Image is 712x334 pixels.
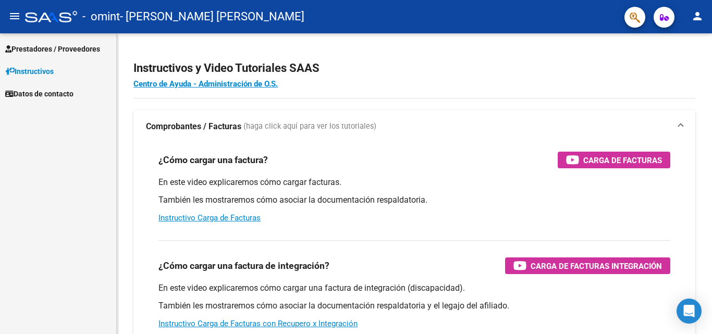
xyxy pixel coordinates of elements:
p: También les mostraremos cómo asociar la documentación respaldatoria. [158,194,670,206]
span: Instructivos [5,66,54,77]
span: (haga click aquí para ver los tutoriales) [243,121,376,132]
span: - omint [82,5,120,28]
p: En este video explicaremos cómo cargar facturas. [158,177,670,188]
p: En este video explicaremos cómo cargar una factura de integración (discapacidad). [158,282,670,294]
span: - [PERSON_NAME] [PERSON_NAME] [120,5,304,28]
span: Prestadores / Proveedores [5,43,100,55]
button: Carga de Facturas [558,152,670,168]
h3: ¿Cómo cargar una factura de integración? [158,258,329,273]
h3: ¿Cómo cargar una factura? [158,153,268,167]
span: Carga de Facturas Integración [531,259,662,273]
mat-expansion-panel-header: Comprobantes / Facturas (haga click aquí para ver los tutoriales) [133,110,695,143]
span: Carga de Facturas [583,154,662,167]
strong: Comprobantes / Facturas [146,121,241,132]
a: Instructivo Carga de Facturas [158,213,261,222]
mat-icon: menu [8,10,21,22]
mat-icon: person [691,10,704,22]
div: Open Intercom Messenger [677,299,702,324]
span: Datos de contacto [5,88,73,100]
a: Instructivo Carga de Facturas con Recupero x Integración [158,319,358,328]
p: También les mostraremos cómo asociar la documentación respaldatoria y el legajo del afiliado. [158,300,670,312]
button: Carga de Facturas Integración [505,257,670,274]
h2: Instructivos y Video Tutoriales SAAS [133,58,695,78]
a: Centro de Ayuda - Administración de O.S. [133,79,278,89]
